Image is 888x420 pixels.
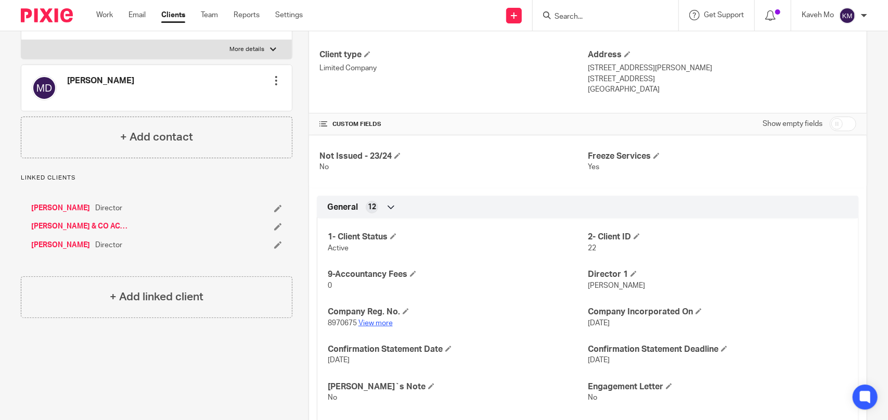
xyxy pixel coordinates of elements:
[588,282,645,289] span: [PERSON_NAME]
[328,269,588,280] h4: 9-Accountancy Fees
[328,344,588,355] h4: Confirmation Statement Date
[588,63,856,73] p: [STREET_ADDRESS][PERSON_NAME]
[588,74,856,84] p: [STREET_ADDRESS]
[327,202,358,213] span: General
[319,63,588,73] p: Limited Company
[31,221,132,232] a: [PERSON_NAME] & CO ACCOUNTANTS LIVERPOOL LIMITED
[319,163,329,171] span: No
[31,240,90,250] a: [PERSON_NAME]
[230,45,265,54] p: More details
[234,10,260,20] a: Reports
[328,232,588,243] h4: 1- Client Status
[358,320,393,327] a: View more
[275,10,303,20] a: Settings
[588,344,848,355] h4: Confirmation Statement Deadline
[32,75,57,100] img: svg%3E
[588,394,597,401] span: No
[31,203,90,213] a: [PERSON_NAME]
[839,7,856,24] img: svg%3E
[95,240,122,250] span: Director
[110,289,203,305] h4: + Add linked client
[588,232,848,243] h4: 2- Client ID
[319,120,588,129] h4: CUSTOM FIELDS
[588,84,856,95] p: [GEOGRAPHIC_DATA]
[21,8,73,22] img: Pixie
[588,163,599,171] span: Yes
[328,381,588,392] h4: [PERSON_NAME]`s Note
[161,10,185,20] a: Clients
[21,174,292,182] p: Linked clients
[588,320,610,327] span: [DATE]
[328,245,349,252] span: Active
[328,307,588,317] h4: Company Reg. No.
[95,203,122,213] span: Director
[67,75,134,86] h4: [PERSON_NAME]
[588,151,856,162] h4: Freeze Services
[588,269,848,280] h4: Director 1
[328,394,337,401] span: No
[588,49,856,60] h4: Address
[96,10,113,20] a: Work
[201,10,218,20] a: Team
[319,49,588,60] h4: Client type
[554,12,647,22] input: Search
[328,282,332,289] span: 0
[128,10,146,20] a: Email
[120,129,193,145] h4: + Add contact
[368,202,376,212] span: 12
[588,307,848,317] h4: Company Incorporated On
[802,10,834,20] p: Kaveh Mo
[319,151,588,162] h4: Not Issued - 23/24
[588,381,848,392] h4: Engagement Letter
[328,357,350,364] span: [DATE]
[763,119,822,129] label: Show empty fields
[704,11,744,19] span: Get Support
[588,357,610,364] span: [DATE]
[328,320,357,327] span: 8970675
[588,245,596,252] span: 22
